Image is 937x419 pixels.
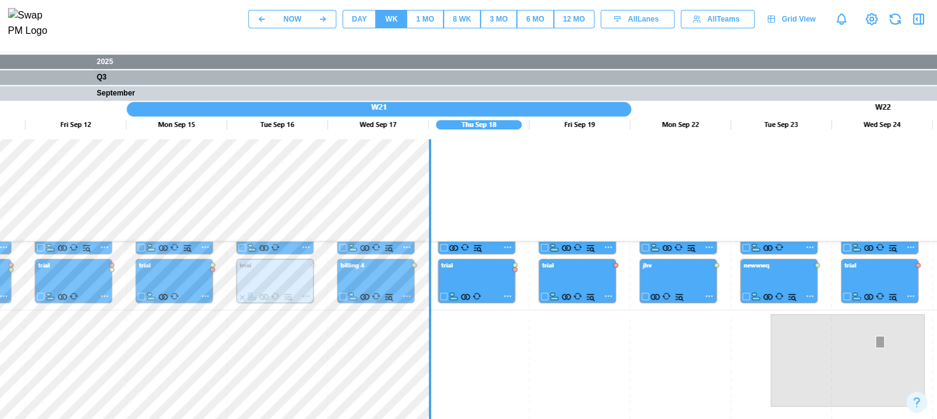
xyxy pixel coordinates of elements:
[863,10,880,28] a: View Project
[554,10,594,28] button: 12 MO
[707,10,739,28] span: All Teams
[283,14,301,25] div: NOW
[910,10,927,28] button: Open Drawer
[481,10,517,28] button: 3 MO
[376,10,407,28] button: WK
[416,14,434,25] div: 1 MO
[490,14,508,25] div: 3 MO
[275,10,310,28] button: NOW
[886,10,904,28] button: Refresh Grid
[352,14,367,25] div: DAY
[563,14,585,25] div: 12 MO
[761,10,825,28] a: Grid View
[8,8,58,39] img: Swap PM Logo
[526,14,544,25] div: 6 MO
[601,10,675,28] button: AllLanes
[407,10,443,28] button: 1 MO
[681,10,755,28] button: AllTeams
[444,10,481,28] button: 8 WK
[453,14,471,25] div: 8 WK
[385,14,397,25] div: WK
[343,10,376,28] button: DAY
[831,9,852,30] a: Notifications
[628,10,659,28] span: All Lanes
[517,10,553,28] button: 6 MO
[782,10,816,28] span: Grid View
